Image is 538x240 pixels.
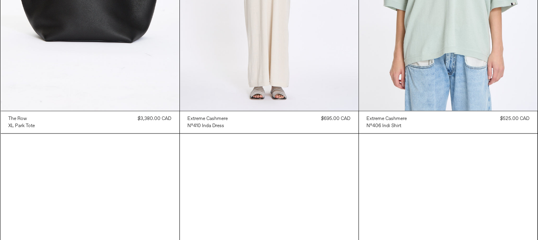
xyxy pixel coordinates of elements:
a: N°406 Indi Shirt [367,122,407,130]
a: Extreme Cashmere [188,115,228,122]
a: N°410 Inda Dress [188,122,228,130]
div: XL Park Tote [9,123,35,130]
div: $695.00 CAD [321,115,351,122]
a: Extreme Cashmere [367,115,407,122]
a: XL Park Tote [9,122,35,130]
div: $525.00 CAD [500,115,530,122]
a: The Row [9,115,35,122]
div: The Row [9,116,27,122]
div: N°410 Inda Dress [188,123,225,130]
div: $3,380.00 CAD [138,115,172,122]
div: N°406 Indi Shirt [367,123,402,130]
